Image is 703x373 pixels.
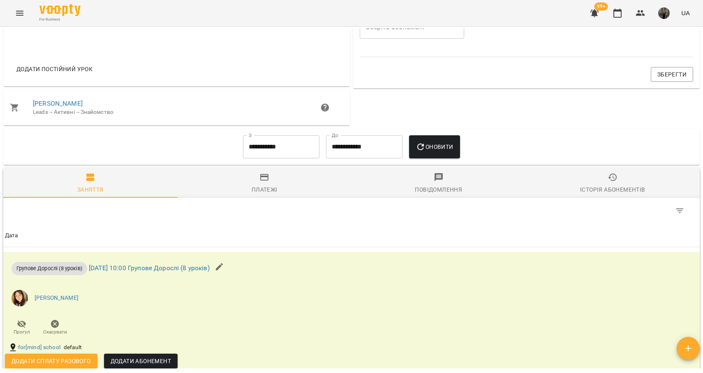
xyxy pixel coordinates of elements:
[651,67,693,82] button: Зберегти
[111,356,171,366] span: Додати Абонемент
[5,231,698,241] span: Дата
[12,264,87,272] span: Групове Дорослі (8 уроків)
[16,64,92,74] span: Додати постійний урок
[35,294,79,302] a: [PERSON_NAME]
[252,185,277,195] div: Платежі
[33,100,83,107] a: [PERSON_NAME]
[39,17,81,22] span: For Business
[670,201,690,221] button: Фільтр
[14,329,30,336] span: Прогул
[38,316,72,339] button: Скасувати
[10,3,30,23] button: Menu
[5,231,18,241] div: Дата
[658,7,670,19] img: 331913643cd58b990721623a0d187df0.png
[5,316,38,339] button: Прогул
[33,108,320,116] div: Leads Активні Знайомство
[104,354,178,368] button: Додати Абонемент
[409,135,460,158] button: Оновити
[5,354,97,368] button: Додати сплату разового
[77,185,104,195] div: Заняття
[62,342,83,353] div: default
[48,109,54,115] span: →
[681,9,690,17] span: UA
[39,4,81,16] img: Voopty Logo
[12,356,91,366] span: Додати сплату разового
[678,5,693,21] button: UA
[580,185,645,195] div: Історія абонементів
[12,290,28,306] img: 45f5674d79ed0726aee1bdacee3f998b.jpeg
[5,231,18,241] div: Sort
[416,142,453,152] span: Оновити
[415,185,462,195] div: Повідомлення
[657,70,687,79] span: Зберегти
[43,329,67,336] span: Скасувати
[75,109,81,115] span: →
[13,62,96,76] button: Додати постійний урок
[594,2,608,11] span: 99+
[89,264,210,272] a: [DATE] 10:00 Групове Дорослі (8 уроків)
[18,343,60,352] a: for[mind] school
[3,198,700,224] div: Table Toolbar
